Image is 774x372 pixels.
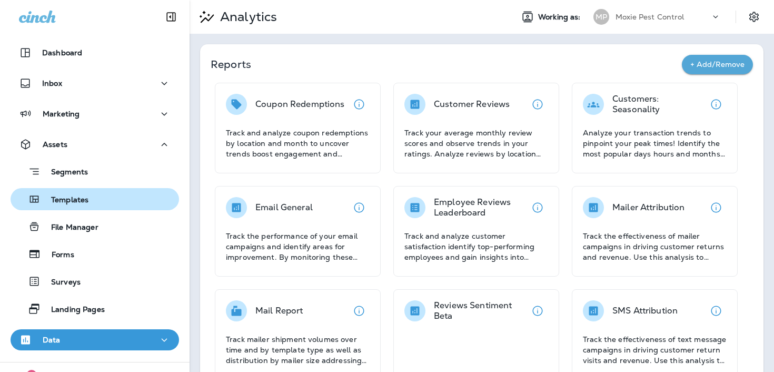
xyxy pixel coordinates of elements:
button: Forms [11,243,179,265]
p: Coupon Redemptions [255,99,345,110]
button: Surveys [11,270,179,292]
button: Data [11,329,179,350]
p: Marketing [43,110,80,118]
p: Track the effectiveness of mailer campaigns in driving customer returns and revenue. Use this ana... [583,231,727,262]
p: Track and analyze customer satisfaction identify top-performing employees and gain insights into ... [404,231,548,262]
button: View details [349,197,370,218]
button: File Manager [11,216,179,238]
p: Segments [41,168,88,178]
p: Customer Reviews [434,99,510,110]
p: Surveys [41,278,81,288]
p: Email General [255,202,313,213]
p: Dashboard [42,48,82,57]
p: Track mailer shipment volumes over time and by template type as well as distribution by mailer si... [226,334,370,366]
p: Analyze your transaction trends to pinpoint your peak times! Identify the most popular days hours... [583,128,727,159]
button: Collapse Sidebar [156,6,186,27]
p: Employee Reviews Leaderboard [434,197,527,218]
p: File Manager [41,223,98,233]
p: Track the effectiveness of text message campaigns in driving customer return visits and revenue. ... [583,334,727,366]
p: SMS Attribution [612,306,678,316]
p: Analytics [216,9,277,25]
p: Customers: Seasonality [612,94,706,115]
p: Track your average monthly review scores and observe trends in your ratings. Analyze reviews by l... [404,128,548,159]
p: Data [43,336,61,344]
p: Assets [43,140,67,149]
p: Track the performance of your email campaigns and identify areas for improvement. By monitoring t... [226,231,370,262]
div: MP [593,9,609,25]
p: Inbox [42,79,62,87]
button: View details [706,94,727,115]
button: View details [706,197,727,218]
button: Templates [11,188,179,210]
p: Track and analyze coupon redemptions by location and month to uncover trends boost engagement and... [226,128,370,159]
button: Assets [11,134,179,155]
p: Reviews Sentiment Beta [434,300,527,321]
button: View details [706,300,727,321]
p: Mail Report [255,306,303,316]
p: Moxie Pest Control [616,13,684,21]
button: Dashboard [11,42,179,63]
p: Templates [41,195,88,205]
button: View details [527,94,548,115]
p: Forms [41,250,74,260]
p: Mailer Attribution [612,202,685,213]
button: Inbox [11,73,179,94]
span: Working as: [538,13,583,22]
button: View details [349,94,370,115]
button: View details [349,300,370,321]
button: View details [527,300,548,321]
button: Landing Pages [11,298,179,320]
button: + Add/Remove [682,55,753,74]
button: Marketing [11,103,179,124]
p: Landing Pages [41,305,105,315]
button: Segments [11,160,179,183]
p: Reports [211,57,682,72]
button: Settings [745,7,763,26]
button: View details [527,197,548,218]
